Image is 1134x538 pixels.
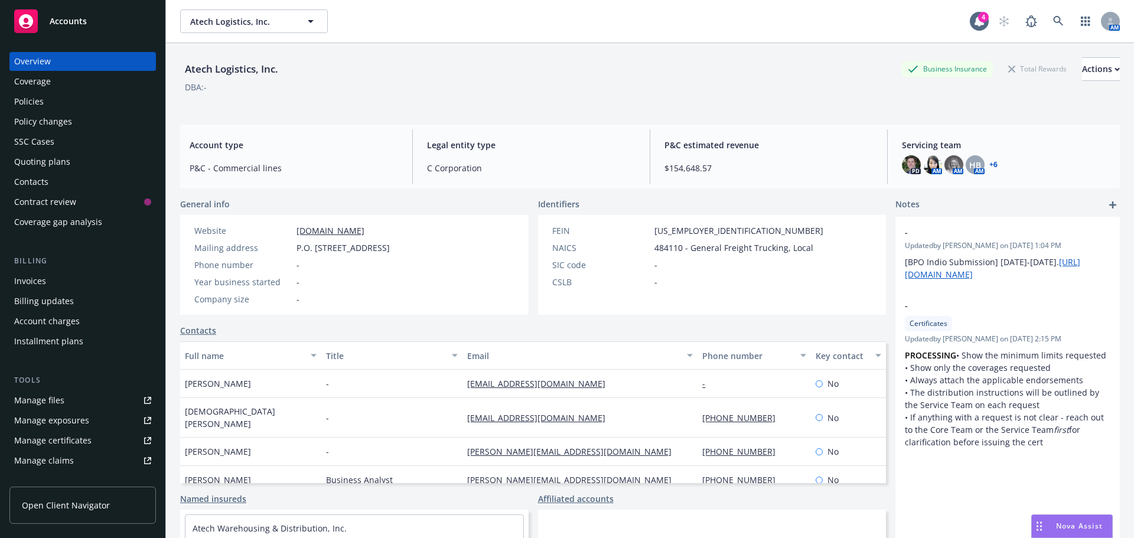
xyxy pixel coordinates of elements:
a: [DOMAIN_NAME] [296,225,364,236]
div: Full name [185,350,304,362]
div: Phone number [702,350,793,362]
span: [PERSON_NAME] [185,377,251,390]
a: Switch app [1074,9,1097,33]
span: - [654,276,657,288]
a: Manage BORs [9,471,156,490]
span: HB [969,159,981,171]
a: [PHONE_NUMBER] [702,474,785,485]
button: Nova Assist [1031,514,1113,538]
span: Atech Logistics, Inc. [190,15,292,28]
button: Email [462,341,698,370]
span: - [654,259,657,271]
a: Accounts [9,5,156,38]
div: SSC Cases [14,132,54,151]
div: Phone number [194,259,292,271]
span: P.O. [STREET_ADDRESS] [296,242,390,254]
span: No [827,474,839,486]
a: Contacts [9,172,156,191]
div: Manage files [14,391,64,410]
div: Contract review [14,193,76,211]
button: Atech Logistics, Inc. [180,9,328,33]
span: - [326,412,329,424]
span: - [905,226,1080,239]
a: [PERSON_NAME][EMAIL_ADDRESS][DOMAIN_NAME] [467,446,681,457]
a: Named insureds [180,493,246,505]
span: [PERSON_NAME] [185,445,251,458]
div: Company size [194,293,292,305]
span: No [827,377,839,390]
div: Drag to move [1032,515,1047,537]
div: -CertificatesUpdatedby [PERSON_NAME] on [DATE] 2:15 PMPROCESSING• Show the minimum limits request... [895,290,1120,458]
span: Nova Assist [1056,521,1103,531]
div: Installment plans [14,332,83,351]
a: Installment plans [9,332,156,351]
div: Actions [1082,58,1120,80]
a: [EMAIL_ADDRESS][DOMAIN_NAME] [467,412,615,423]
a: Account charges [9,312,156,331]
a: Quoting plans [9,152,156,171]
span: - [296,276,299,288]
div: Billing [9,255,156,267]
div: Atech Logistics, Inc. [180,61,283,77]
div: FEIN [552,224,650,237]
div: -Updatedby [PERSON_NAME] on [DATE] 1:04 PM[BPO Indio Submission] [DATE]-[DATE].[URL][DOMAIN_NAME] [895,217,1120,290]
span: - [296,259,299,271]
div: Policies [14,92,44,111]
span: Updated by [PERSON_NAME] on [DATE] 2:15 PM [905,334,1110,344]
div: Account charges [14,312,80,331]
a: Manage exposures [9,411,156,430]
span: P&C estimated revenue [664,139,873,151]
span: - [326,445,329,458]
a: Manage files [9,391,156,410]
a: Coverage [9,72,156,91]
div: Website [194,224,292,237]
span: - [905,299,1080,312]
span: Accounts [50,17,87,26]
a: Policy changes [9,112,156,131]
div: NAICS [552,242,650,254]
span: Servicing team [902,139,1110,151]
div: Overview [14,52,51,71]
div: Tools [9,374,156,386]
img: photo [923,155,942,174]
a: Manage claims [9,451,156,470]
a: Report a Bug [1019,9,1043,33]
div: DBA: - [185,81,207,93]
button: Title [321,341,462,370]
div: Mailing address [194,242,292,254]
a: Atech Warehousing & Distribution, Inc. [193,523,347,534]
span: [PERSON_NAME] [185,474,251,486]
div: Invoices [14,272,46,291]
a: Affiliated accounts [538,493,614,505]
div: Billing updates [14,292,74,311]
div: Contacts [14,172,48,191]
a: [PHONE_NUMBER] [702,446,785,457]
span: Updated by [PERSON_NAME] on [DATE] 1:04 PM [905,240,1110,251]
a: - [702,378,715,389]
span: Identifiers [538,198,579,210]
a: Manage certificates [9,431,156,450]
div: Manage certificates [14,431,92,450]
button: Phone number [698,341,810,370]
span: $154,648.57 [664,162,873,174]
div: CSLB [552,276,650,288]
div: Coverage gap analysis [14,213,102,231]
span: C Corporation [427,162,636,174]
span: [DEMOGRAPHIC_DATA][PERSON_NAME] [185,405,317,430]
span: 484110 - General Freight Trucking, Local [654,242,813,254]
a: Invoices [9,272,156,291]
span: Account type [190,139,398,151]
strong: PROCESSING [905,350,956,361]
div: Policy changes [14,112,72,131]
a: [EMAIL_ADDRESS][DOMAIN_NAME] [467,378,615,389]
span: - [296,293,299,305]
div: Title [326,350,445,362]
div: Key contact [816,350,868,362]
a: Overview [9,52,156,71]
a: Contract review [9,193,156,211]
a: Start snowing [992,9,1016,33]
span: Certificates [910,318,947,329]
div: Manage exposures [14,411,89,430]
div: Year business started [194,276,292,288]
div: Business Insurance [902,61,993,76]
